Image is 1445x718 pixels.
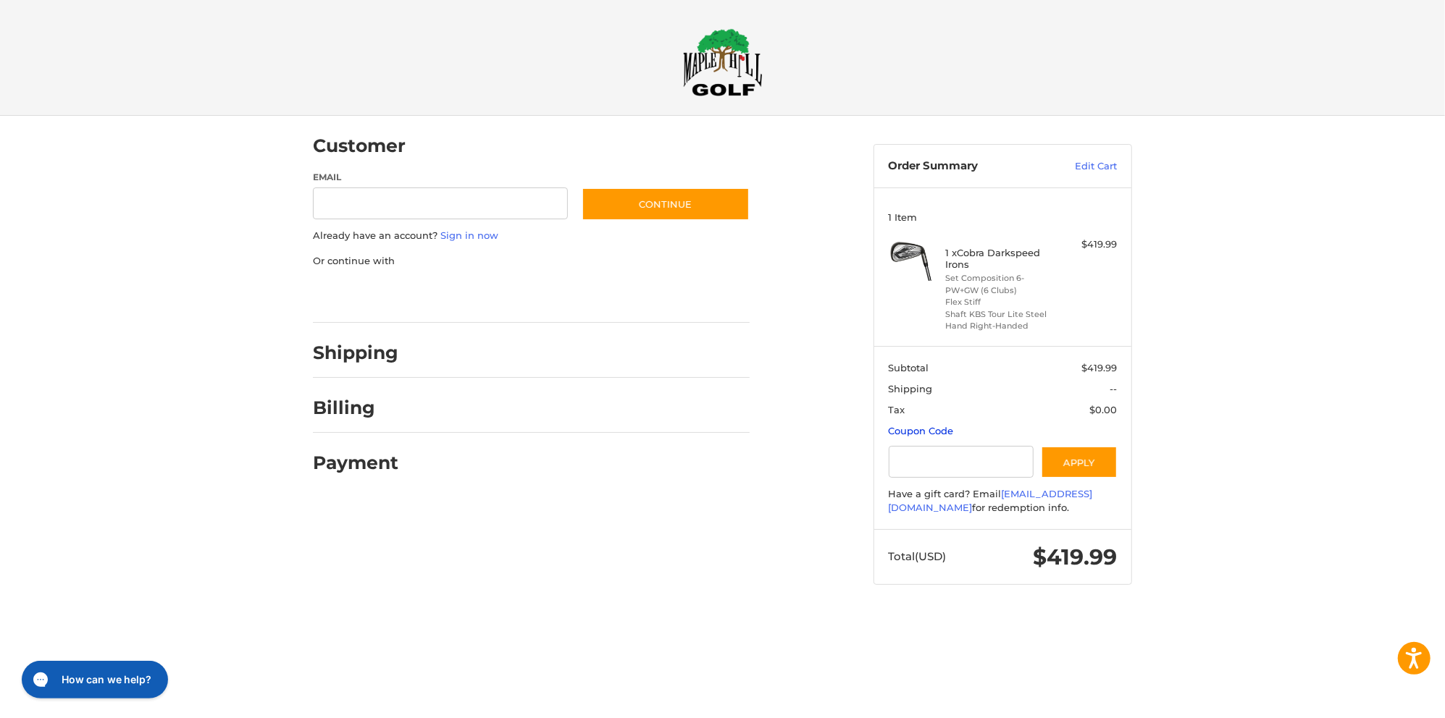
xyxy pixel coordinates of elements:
h2: Shipping [313,342,398,364]
h2: Customer [313,135,406,157]
span: -- [1110,383,1118,394]
a: Edit Cart [1044,159,1118,174]
h3: Order Summary [889,159,1044,174]
label: Email [313,171,568,184]
div: $419.99 [1060,237,1118,252]
span: Tax [889,404,905,415]
li: Flex Stiff [946,296,1057,308]
iframe: PayPal-paypal [309,282,417,308]
a: Coupon Code [889,425,954,436]
span: Subtotal [889,362,929,373]
h2: Payment [313,452,398,474]
input: Gift Certificate or Coupon Code [889,446,1034,478]
button: Apply [1041,446,1118,478]
iframe: Gorgias live chat messenger [14,656,172,704]
p: Or continue with [313,254,750,269]
p: Already have an account? [313,229,750,243]
li: Set Composition 6-PW+GW (6 Clubs) [946,272,1057,296]
img: Maple Hill Golf [683,28,763,96]
li: Shaft KBS Tour Lite Steel [946,308,1057,321]
div: Have a gift card? Email for redemption info. [889,487,1118,515]
h4: 1 x Cobra Darkspeed Irons [946,247,1057,271]
iframe: PayPal-venmo [554,282,663,308]
span: $419.99 [1082,362,1118,373]
button: Continue [582,187,750,221]
span: Total (USD) [889,549,947,563]
a: Sign in now [440,229,498,241]
iframe: PayPal-paylater [431,282,540,308]
span: $419.99 [1034,544,1118,570]
span: $0.00 [1090,404,1118,415]
li: Hand Right-Handed [946,320,1057,332]
span: Shipping [889,383,933,394]
h3: 1 Item [889,211,1118,223]
h2: Billing [313,397,398,419]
